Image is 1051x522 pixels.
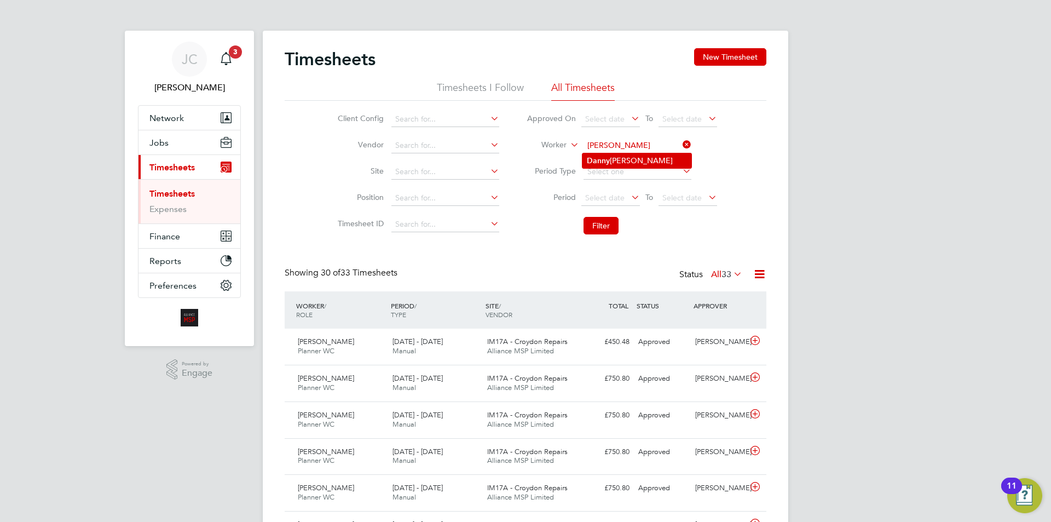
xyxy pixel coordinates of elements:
span: Alliance MSP Limited [487,456,554,465]
li: All Timesheets [551,81,615,101]
div: [PERSON_NAME] [691,333,748,351]
span: 30 of [321,267,340,278]
div: 11 [1007,486,1017,500]
span: IM17A - Croydon Repairs [487,483,568,492]
input: Select one [584,164,691,180]
button: Timesheets [138,155,240,179]
span: / [414,301,417,310]
span: Jobs [149,137,169,148]
label: Site [334,166,384,176]
span: [DATE] - [DATE] [392,447,443,456]
span: [DATE] - [DATE] [392,410,443,420]
div: £750.80 [577,443,634,461]
span: Manual [392,456,416,465]
span: [PERSON_NAME] [298,410,354,420]
span: IM17A - Croydon Repairs [487,337,568,346]
label: Approved On [527,113,576,123]
img: alliancemsp-logo-retina.png [181,309,198,326]
h2: Timesheets [285,48,376,70]
span: Manual [392,383,416,392]
span: / [499,301,501,310]
span: Manual [392,492,416,502]
input: Search for... [391,191,499,206]
span: Select date [662,193,702,203]
span: IM17A - Croydon Repairs [487,374,568,383]
span: [PERSON_NAME] [298,337,354,346]
span: VENDOR [486,310,512,319]
div: £450.48 [577,333,634,351]
li: Timesheets I Follow [437,81,524,101]
span: Select date [585,114,625,124]
span: ROLE [296,310,313,319]
label: Vendor [334,140,384,150]
button: Finance [138,224,240,248]
span: Reports [149,256,181,266]
div: Showing [285,267,400,279]
label: Period Type [527,166,576,176]
span: To [642,190,656,204]
input: Search for... [391,138,499,153]
button: New Timesheet [694,48,766,66]
span: Planner WC [298,383,334,392]
span: TYPE [391,310,406,319]
div: Timesheets [138,179,240,223]
span: [PERSON_NAME] [298,374,354,383]
div: £750.80 [577,370,634,388]
a: Timesheets [149,188,195,199]
span: [PERSON_NAME] [298,483,354,492]
div: [PERSON_NAME] [691,370,748,388]
div: Approved [634,370,691,388]
input: Search for... [391,164,499,180]
span: Select date [585,193,625,203]
div: WORKER [293,296,388,324]
span: TOTAL [609,301,628,310]
input: Search for... [391,112,499,127]
a: Expenses [149,204,187,214]
label: Period [527,192,576,202]
a: JC[PERSON_NAME] [138,42,241,94]
span: [DATE] - [DATE] [392,337,443,346]
span: IM17A - Croydon Repairs [487,410,568,420]
div: [PERSON_NAME] [691,406,748,425]
div: Status [679,267,744,283]
b: anny [587,156,610,165]
div: Approved [634,333,691,351]
span: Manual [392,346,416,355]
span: IM17A - Croydon Repairs [487,447,568,456]
span: Finance [149,231,180,242]
button: Network [138,106,240,130]
span: [DATE] - [DATE] [392,483,443,492]
div: Approved [634,443,691,461]
span: 33 Timesheets [321,267,397,278]
div: [PERSON_NAME] [691,479,748,497]
div: Approved [634,479,691,497]
label: All [711,269,742,280]
div: SITE [483,296,578,324]
span: Engage [182,369,212,378]
div: STATUS [634,296,691,316]
span: Preferences [149,280,197,291]
input: Search for... [391,217,499,232]
li: [PERSON_NAME] [582,153,691,168]
span: Alliance MSP Limited [487,346,554,355]
button: Reports [138,249,240,273]
div: [PERSON_NAME] [691,443,748,461]
span: Alliance MSP Limited [487,383,554,392]
span: Planner WC [298,420,334,429]
span: Planner WC [298,346,334,355]
div: £750.80 [577,406,634,425]
input: Search for... [584,138,691,153]
span: Jodie Canning [138,81,241,94]
span: [DATE] - [DATE] [392,374,443,383]
span: Manual [392,420,416,429]
span: To [642,111,656,125]
div: PERIOD [388,296,483,324]
div: APPROVER [691,296,748,316]
button: Jobs [138,130,240,154]
button: Open Resource Center, 11 new notifications [1007,478,1042,513]
span: Powered by [182,359,212,369]
span: Timesheets [149,162,195,173]
span: Planner WC [298,456,334,465]
a: Go to home page [138,309,241,326]
span: Select date [662,114,702,124]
